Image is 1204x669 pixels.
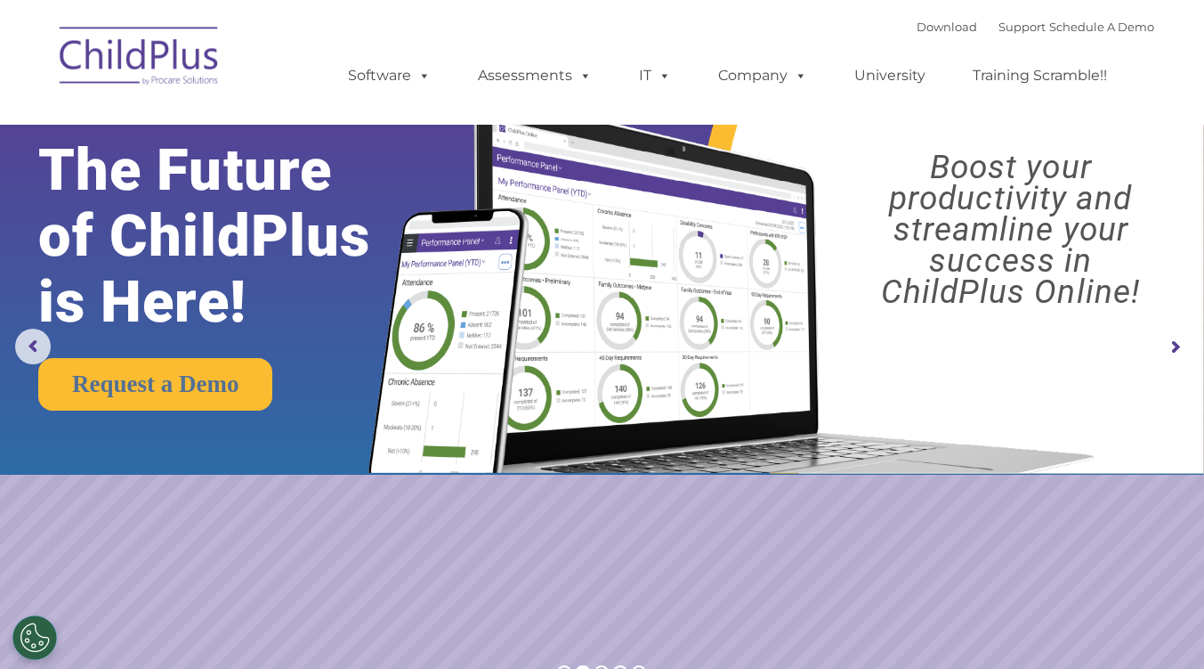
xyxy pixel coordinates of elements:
rs-layer: The Future of ChildPlus is Here! [38,137,423,335]
a: Support [998,20,1046,34]
span: Last name [247,118,302,131]
rs-layer: Boost your productivity and streamline your success in ChildPlus Online! [832,151,1190,307]
a: Download [917,20,977,34]
button: Cookies Settings [12,616,57,660]
a: Company [700,58,825,94]
a: Assessments [460,58,610,94]
a: Training Scramble!! [955,58,1125,94]
a: Request a Demo [38,358,272,411]
a: IT [621,58,689,94]
a: Schedule A Demo [1049,20,1154,34]
span: Phone number [247,191,323,204]
a: Software [330,58,448,94]
a: University [836,58,943,94]
img: ChildPlus by Procare Solutions [51,14,229,103]
font: | [917,20,1154,34]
